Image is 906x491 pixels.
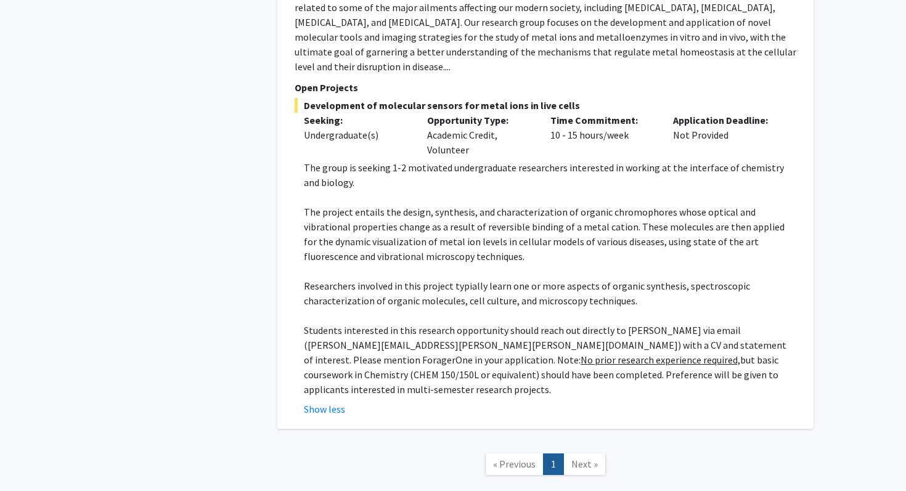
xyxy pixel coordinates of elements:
div: Undergraduate(s) [304,128,409,142]
div: 10 - 15 hours/week [541,113,664,157]
span: Development of molecular sensors for metal ions in live cells [295,98,796,113]
p: Seeking: [304,113,409,128]
div: Academic Credit, Volunteer [418,113,541,157]
p: Opportunity Type: [427,113,532,128]
a: Next Page [563,453,606,475]
a: Previous Page [485,453,544,475]
p: Open Projects [295,80,796,95]
span: Next » [571,458,598,470]
p: The project entails the design, synthesis, and characterization of organic chromophores whose opt... [304,205,796,264]
u: No prior research experience required, [581,354,740,366]
p: Students interested in this research opportunity should reach out directly to [PERSON_NAME] via e... [304,323,796,397]
div: Not Provided [664,113,787,157]
button: Show less [304,402,345,416]
p: Researchers involved in this project typially learn one or more aspects of organic synthesis, spe... [304,278,796,308]
a: 1 [543,453,564,475]
p: Application Deadline: [673,113,778,128]
nav: Page navigation [277,441,814,491]
iframe: Chat [9,436,52,482]
p: The group is seeking 1-2 motivated undergraduate researchers interested in working at the interfa... [304,160,796,190]
p: Time Commitment: [550,113,655,128]
span: « Previous [493,458,536,470]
